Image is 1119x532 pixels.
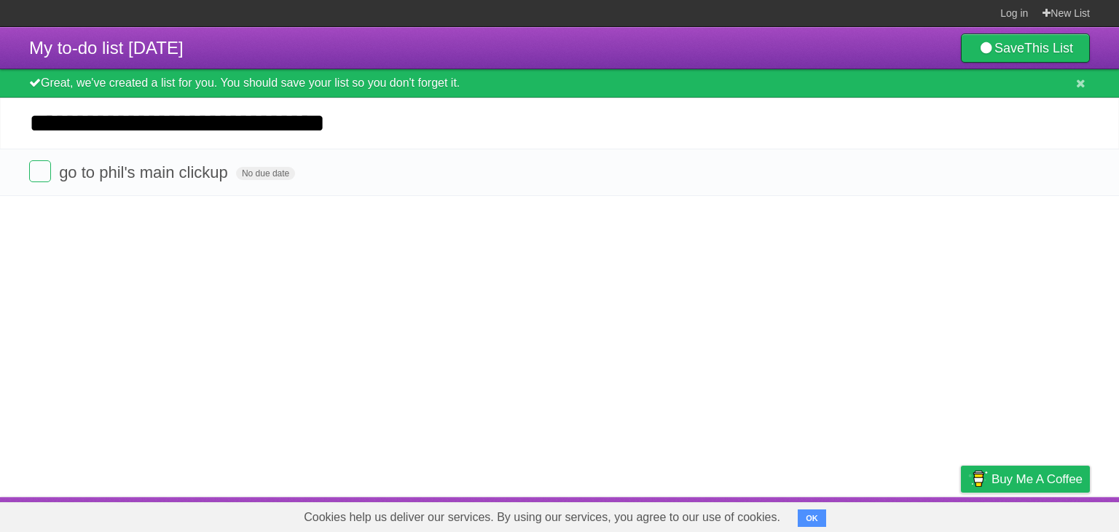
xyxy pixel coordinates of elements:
[942,501,980,528] a: Privacy
[59,163,232,181] span: go to phil's main clickup
[289,503,795,532] span: Cookies help us deliver our services. By using our services, you agree to our use of cookies.
[961,34,1090,63] a: SaveThis List
[892,501,924,528] a: Terms
[798,509,826,527] button: OK
[29,160,51,182] label: Done
[815,501,874,528] a: Developers
[1024,41,1073,55] b: This List
[29,38,184,58] span: My to-do list [DATE]
[998,501,1090,528] a: Suggest a feature
[961,466,1090,493] a: Buy me a coffee
[236,167,295,180] span: No due date
[767,501,798,528] a: About
[968,466,988,491] img: Buy me a coffee
[992,466,1083,492] span: Buy me a coffee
